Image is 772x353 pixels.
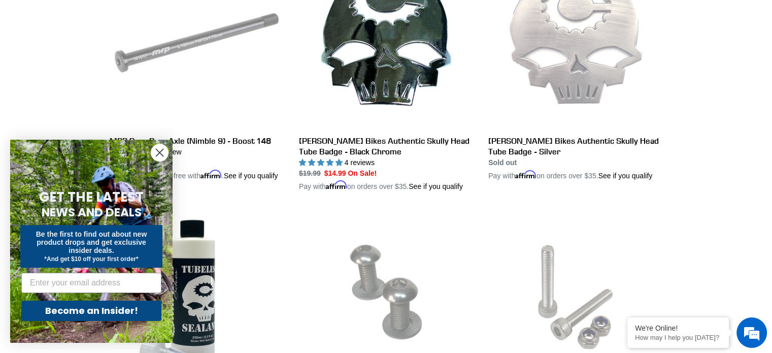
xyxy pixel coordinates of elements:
button: Become an Insider! [21,301,161,321]
input: Enter your email address [21,273,161,293]
span: NEWS AND DEALS [42,204,142,220]
span: GET THE LATEST [39,188,144,206]
span: *And get $10 off your first order* [44,255,138,263]
button: Close dialog [151,144,169,162]
p: How may I help you today? [635,334,721,341]
div: We're Online! [635,324,721,332]
span: Be the first to find out about new product drops and get exclusive insider deals. [36,230,147,254]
